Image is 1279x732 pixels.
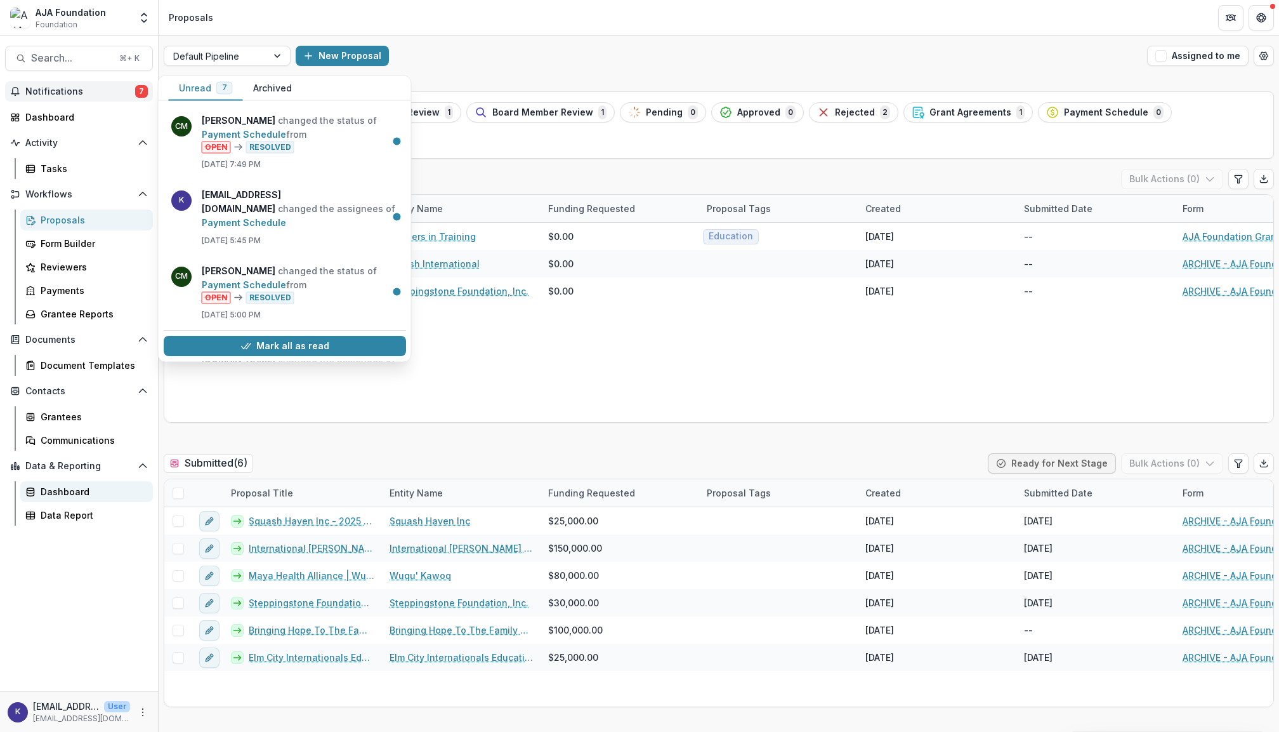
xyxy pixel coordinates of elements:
div: [DATE] [1024,569,1053,582]
p: User [104,701,130,712]
a: Steppingstone Foundation, Inc. [390,596,528,609]
span: Data & Reporting [25,461,133,472]
div: [DATE] [865,257,894,270]
div: Funding Requested [541,195,699,222]
div: kjarrett@ajafoundation.org [15,708,20,716]
span: $25,000.00 [548,514,598,528]
a: Squash Haven Inc - 2025 - AJA Foundation Grant Application [249,514,374,528]
span: 7 [222,83,227,92]
span: Search... [31,52,112,64]
span: 1 [445,105,453,119]
button: Get Help [1249,5,1274,30]
button: Rejected2 [809,102,898,123]
span: 7 [135,85,148,98]
span: Pending [646,107,683,118]
div: Proposals [169,11,213,24]
span: Board Member Review [492,107,593,118]
button: edit [199,538,220,559]
span: Contacts [25,386,133,397]
a: Wuqu' Kawoq [390,569,451,582]
div: Proposals [41,213,143,227]
div: Funding Requested [541,202,643,215]
span: 0 [1153,105,1164,119]
a: Reviewers [20,256,153,277]
div: Entity Name [382,479,541,507]
div: Funding Requested [541,479,699,507]
a: Payment Schedule [202,129,286,140]
div: [DATE] [1024,596,1053,609]
a: International [PERSON_NAME] Project [390,542,533,555]
span: Grant Agreements [929,107,1011,118]
span: Payment Schedule [1064,107,1148,118]
span: Rejected [835,107,875,118]
div: Created [858,195,1016,222]
button: edit [199,593,220,613]
div: [DATE] [865,230,894,243]
button: Open Workflows [5,184,153,204]
p: changed the assignees of [202,187,398,229]
a: International [PERSON_NAME] Project - 2025 - AJA Foundation Grant Application [249,542,374,555]
button: Open Data & Reporting [5,456,153,476]
span: Approved [737,107,780,118]
button: Grant Agreements1 [903,102,1033,123]
span: $150,000.00 [548,542,602,555]
div: [DATE] [865,623,894,637]
button: Edit table settings [1228,169,1249,189]
div: Proposal Title [223,479,382,507]
a: Proposals [20,210,153,230]
a: Document Templates [20,355,153,376]
button: Archived [243,76,302,101]
p: changed the status of from [202,114,398,154]
div: Proposal Tags [699,195,858,222]
a: Grantees [20,406,153,427]
div: Data Report [41,509,143,522]
span: $0.00 [548,230,574,243]
span: Documents [25,335,133,345]
button: Approved0 [711,102,804,123]
div: Submitted Date [1016,479,1175,507]
span: 0 [785,105,796,119]
div: Payments [41,284,143,297]
p: changed the status of from [202,263,398,303]
button: Open Activity [5,133,153,153]
span: $0.00 [548,284,574,298]
span: 1 [598,105,607,119]
a: Bringing Hope To The Family USA [390,623,533,637]
div: Proposal Tags [699,486,778,500]
div: [DATE] [865,651,894,664]
div: Proposal Tags [699,202,778,215]
button: New Proposal [296,46,389,66]
button: Unread [169,76,243,101]
div: [DATE] [1024,542,1053,555]
div: ⌘ + K [117,51,142,65]
nav: breadcrumb [164,8,218,27]
button: Edit table settings [1228,453,1249,474]
span: 2 [880,105,890,119]
a: Form Builder [20,233,153,254]
div: Entity Name [382,195,541,222]
a: Grantee Reports [20,303,153,324]
div: [DATE] [865,569,894,582]
div: Submitted Date [1016,202,1100,215]
div: -- [1024,284,1033,298]
a: Dashboard [5,107,153,128]
a: Communications [20,430,153,451]
span: $0.00 [548,257,574,270]
button: Notifications7 [5,81,153,102]
button: edit [199,566,220,586]
div: Proposal Tags [699,479,858,507]
div: Entity Name [382,486,450,500]
a: Elm City Internationals Educational Success Through Soccer Inc - 2025 - AJA Foundation Grant Appl... [249,651,374,664]
div: Grantee Reports [41,307,143,321]
img: AJA Foundation [10,8,30,28]
a: Tasks [20,158,153,179]
div: [DATE] [865,514,894,528]
div: [DATE] [1024,651,1053,664]
div: Submitted Date [1016,486,1100,500]
a: Elm City Internationals Educational Success Through Soccer Inc [390,651,533,664]
button: Partners [1218,5,1243,30]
